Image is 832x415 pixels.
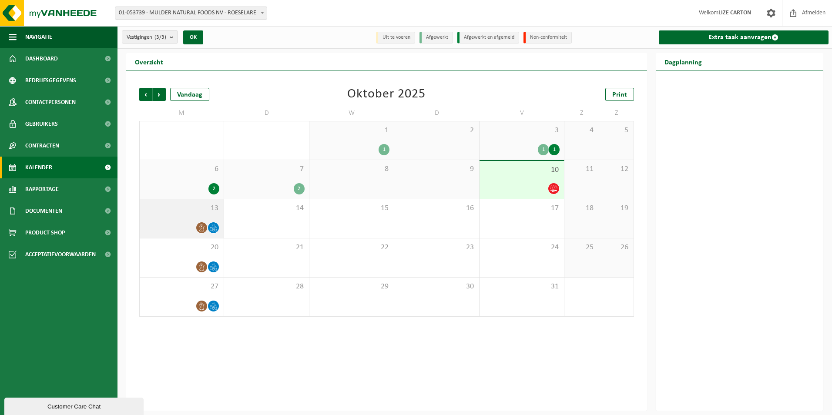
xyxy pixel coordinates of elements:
span: Vorige [139,88,152,101]
div: 2 [208,183,219,194]
span: Product Shop [25,222,65,244]
td: D [394,105,479,121]
span: 27 [144,282,219,291]
span: Gebruikers [25,113,58,135]
span: 14 [228,204,304,213]
span: Rapportage [25,178,59,200]
span: 10 [484,165,560,175]
span: 19 [604,204,629,213]
span: Contracten [25,135,59,157]
td: Z [599,105,634,121]
td: Z [564,105,599,121]
span: 23 [399,243,474,252]
strong: LIZE CARTON [718,10,751,16]
li: Non-conformiteit [523,32,572,44]
span: 29 [314,282,389,291]
span: 12 [604,164,629,174]
span: Volgende [153,88,166,101]
span: Bedrijfsgegevens [25,70,76,91]
span: 24 [484,243,560,252]
span: Print [612,91,627,98]
span: Navigatie [25,26,52,48]
span: 22 [314,243,389,252]
div: 1 [538,144,549,155]
span: Acceptatievoorwaarden [25,244,96,265]
span: 3 [484,126,560,135]
h2: Dagplanning [656,53,711,70]
li: Uit te voeren [376,32,415,44]
td: W [309,105,394,121]
span: 21 [228,243,304,252]
span: 1 [314,126,389,135]
span: 18 [569,204,594,213]
span: 6 [144,164,219,174]
span: 16 [399,204,474,213]
span: 15 [314,204,389,213]
span: Kalender [25,157,52,178]
span: 28 [228,282,304,291]
span: 01-053739 - MULDER NATURAL FOODS NV - ROESELARE [115,7,267,20]
div: 2 [294,183,305,194]
span: 7 [228,164,304,174]
h2: Overzicht [126,53,172,70]
span: 25 [569,243,594,252]
td: V [480,105,564,121]
div: 1 [549,144,560,155]
span: 17 [484,204,560,213]
span: 20 [144,243,219,252]
td: M [139,105,224,121]
span: Contactpersonen [25,91,76,113]
span: 13 [144,204,219,213]
count: (3/3) [154,34,166,40]
button: Vestigingen(3/3) [122,30,178,44]
span: Dashboard [25,48,58,70]
span: 4 [569,126,594,135]
div: Oktober 2025 [347,88,426,101]
span: Vestigingen [127,31,166,44]
span: 11 [569,164,594,174]
button: OK [183,30,203,44]
a: Extra taak aanvragen [659,30,829,44]
a: Print [605,88,634,101]
span: 2 [399,126,474,135]
iframe: chat widget [4,396,145,415]
td: D [224,105,309,121]
div: Vandaag [170,88,209,101]
span: Documenten [25,200,62,222]
span: 30 [399,282,474,291]
span: 26 [604,243,629,252]
span: 31 [484,282,560,291]
span: 01-053739 - MULDER NATURAL FOODS NV - ROESELARE [115,7,267,19]
div: 1 [379,144,389,155]
span: 9 [399,164,474,174]
span: 5 [604,126,629,135]
li: Afgewerkt en afgemeld [457,32,519,44]
li: Afgewerkt [419,32,453,44]
span: 8 [314,164,389,174]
